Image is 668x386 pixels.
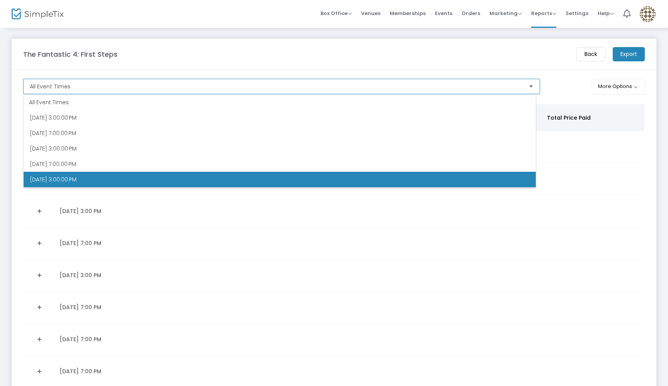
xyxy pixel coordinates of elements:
a: Expand Details [28,205,50,217]
span: Settings [566,3,588,23]
span: All Event Times [29,98,69,106]
span: [DATE] 7:00:00 PM [30,160,76,168]
a: Expand Details [28,237,50,249]
a: Expand Details [28,269,50,281]
span: Memberships [390,3,426,23]
a: Expand Details [28,333,50,345]
span: [DATE] 3:00:00 PM [30,145,77,152]
span: Orders [462,3,480,23]
m-button: Export [613,47,645,61]
span: [DATE] 7:00:00 PM [30,129,76,137]
td: [DATE] 7:00 PM [55,227,349,259]
a: Expand Details [28,365,50,378]
a: Expand Details [28,301,50,313]
span: Marketing [489,10,522,17]
span: Box Office [320,10,352,17]
button: More Options [592,79,645,95]
span: [DATE] 3:00:00 PM [30,114,77,122]
td: [DATE] 3:00 PM [55,195,349,227]
m-button: Back [576,47,605,61]
span: Reports [531,10,556,17]
span: Total Price Paid [547,114,591,122]
td: [DATE] 7:00 PM [55,323,349,356]
m-panel-title: The Fantastic 4: First Steps [23,49,118,59]
button: Select [526,79,537,94]
td: [DATE] 7:00 PM [55,291,349,323]
span: Help [598,10,614,17]
span: All Event Times [30,83,70,90]
span: [DATE] 3:00:00 PM [30,176,77,183]
span: Events [435,3,452,23]
span: Venues [361,3,380,23]
td: [DATE] 3:00 PM [55,259,349,291]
